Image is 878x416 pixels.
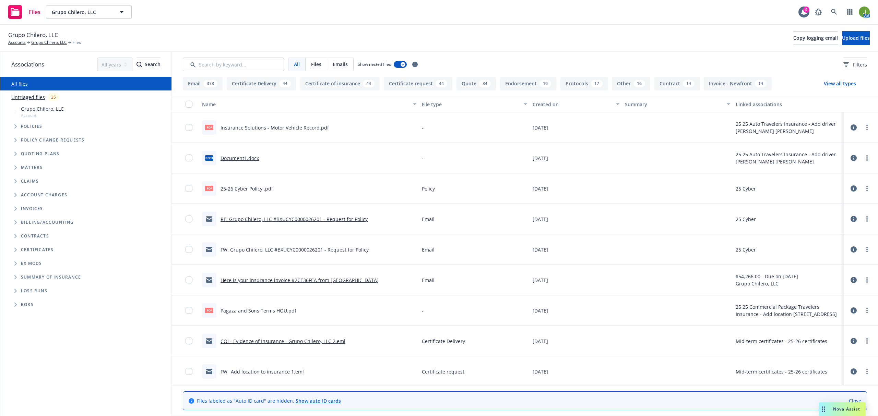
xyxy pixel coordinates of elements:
span: Filters [843,61,867,68]
div: 44 [363,80,375,87]
div: Mid-term certificates - 25-26 certificates [736,368,827,375]
div: 44 [279,80,291,87]
span: Show nested files [358,61,391,67]
div: Summary [625,101,723,108]
a: Insurance Solutions - Motor Vehicle Record.pdf [221,124,329,131]
span: Certificate request [422,368,464,375]
a: RE: Grupo Chilero, LLC #BXUCYC0000026201 - Request for Policy [221,216,368,222]
span: [DATE] [533,277,548,284]
div: Grupo Chilero, LLC [736,280,798,287]
button: Copy logging email [793,31,838,45]
span: pdf [205,308,213,313]
span: [DATE] [533,216,548,223]
button: View all types [813,77,867,90]
div: File type [422,101,520,108]
button: Summary [622,96,733,112]
button: Certificate Delivery [227,77,296,90]
div: 25 25 Auto Travelers Insurance - Add driver [PERSON_NAME] [PERSON_NAME] [736,151,841,165]
div: Mid-term certificates - 25-26 certificates [736,338,827,345]
span: Certificates [21,248,54,252]
span: Policy change requests [21,138,84,142]
a: more [863,215,871,223]
span: Email [422,277,435,284]
a: Grupo Chilero, LLC [31,39,67,46]
div: 16 [633,80,645,87]
span: All [294,61,300,68]
img: photo [859,7,870,17]
button: Filters [843,58,867,71]
button: Endorsement [500,77,556,90]
button: Certificate of insurance [300,77,380,90]
a: more [863,337,871,345]
div: 25 25 Commercial Package Travelers Insurance - Add location [STREET_ADDRESS] [736,303,841,318]
span: Summary of insurance [21,275,81,279]
a: more [863,154,871,162]
span: Files [29,9,40,15]
span: Nova Assist [833,406,860,412]
span: Ex Mods [21,261,42,266]
div: 14 [755,80,767,87]
input: Toggle Row Selected [186,277,192,283]
span: Associations [11,60,44,69]
span: Matters [21,166,43,170]
a: more [863,245,871,254]
input: Toggle Row Selected [186,185,192,192]
input: Toggle Row Selected [186,246,192,253]
a: Document1.docx [221,155,259,161]
div: 25 Cyber [736,216,756,223]
span: BORs [21,303,34,307]
div: Created on [533,101,612,108]
span: Policy [422,185,435,192]
div: Drag to move [819,402,828,416]
a: COI - Evidence of Insurance - Grupo Chilero, LLC 2.eml [221,338,345,344]
a: more [863,306,871,315]
button: Quote [456,77,496,90]
button: Email [183,77,223,90]
span: [DATE] [533,246,548,253]
input: Toggle Row Selected [186,124,192,131]
button: Name [199,96,419,112]
div: Folder Tree Example [0,216,171,311]
div: 25 25 Auto Travelers Insurance - Add driver [PERSON_NAME] [PERSON_NAME] [736,120,841,135]
button: Protocols [560,77,608,90]
div: Search [137,58,161,71]
a: 25-26 Cyber Policy .pdf [221,185,273,192]
a: Pagaza and Sons Terms HOU.pdf [221,307,296,314]
button: Nova Assist [819,402,866,416]
div: 9 [803,7,809,13]
input: Search by keyword... [183,58,284,71]
div: 17 [591,80,603,87]
span: [DATE] [533,368,548,375]
span: Email [422,216,435,223]
a: more [863,184,871,193]
button: Upload files [842,31,870,45]
a: Accounts [8,39,26,46]
input: Select all [186,101,192,108]
div: Name [202,101,409,108]
button: SearchSearch [137,58,161,71]
div: Tree Example [0,104,171,216]
span: - [422,307,424,314]
a: Here is your insurance invoice #2CE36FEA from [GEOGRAPHIC_DATA] [221,277,379,283]
span: Account charges [21,193,67,197]
span: Account [21,112,64,118]
button: Contract [654,77,700,90]
span: - [422,155,424,162]
span: Policies [21,124,43,129]
span: docx [205,155,213,160]
div: 44 [436,80,447,87]
span: Grupo Chilero, LLC [52,9,111,16]
span: [DATE] [533,185,548,192]
a: Report a Bug [811,5,825,19]
span: pdf [205,125,213,130]
a: more [863,276,871,284]
input: Toggle Row Selected [186,216,192,222]
span: pdf [205,186,213,191]
div: 25 Cyber [736,185,756,192]
div: 34 [479,80,491,87]
a: Search [827,5,841,19]
a: Close [849,397,861,404]
span: Billing/Accounting [21,220,74,224]
span: Files [311,61,321,68]
div: 14 [683,80,695,87]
